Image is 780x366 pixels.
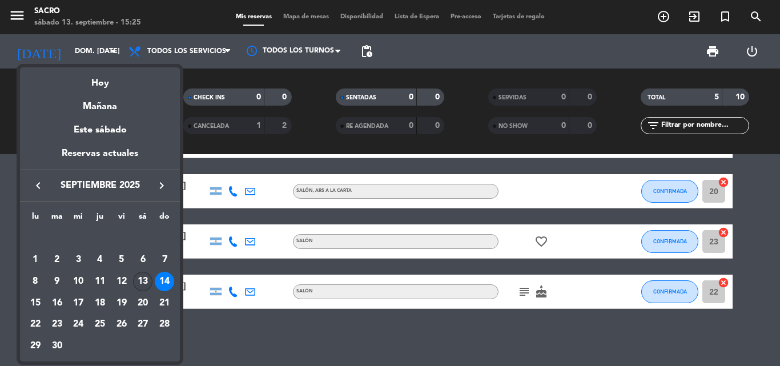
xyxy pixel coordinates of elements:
[154,292,175,314] td: 21 de septiembre de 2025
[69,293,88,313] div: 17
[47,272,67,291] div: 9
[90,272,110,291] div: 11
[89,250,111,271] td: 4 de septiembre de 2025
[46,271,68,292] td: 9 de septiembre de 2025
[67,210,89,228] th: miércoles
[46,250,68,271] td: 2 de septiembre de 2025
[154,314,175,336] td: 28 de septiembre de 2025
[25,335,46,357] td: 29 de septiembre de 2025
[47,293,67,313] div: 16
[47,336,67,356] div: 30
[25,228,175,250] td: SEP.
[31,179,45,192] i: keyboard_arrow_left
[133,272,152,291] div: 13
[67,250,89,271] td: 3 de septiembre de 2025
[132,292,154,314] td: 20 de septiembre de 2025
[112,315,131,335] div: 26
[90,315,110,335] div: 25
[67,314,89,336] td: 24 de septiembre de 2025
[154,250,175,271] td: 7 de septiembre de 2025
[89,271,111,292] td: 11 de septiembre de 2025
[20,146,180,170] div: Reservas actuales
[46,292,68,314] td: 16 de septiembre de 2025
[155,293,174,313] div: 21
[25,292,46,314] td: 15 de septiembre de 2025
[49,178,151,193] span: septiembre 2025
[155,179,168,192] i: keyboard_arrow_right
[25,271,46,292] td: 8 de septiembre de 2025
[67,292,89,314] td: 17 de septiembre de 2025
[132,210,154,228] th: sábado
[111,292,132,314] td: 19 de septiembre de 2025
[26,315,45,335] div: 22
[133,293,152,313] div: 20
[112,272,131,291] div: 12
[132,250,154,271] td: 6 de septiembre de 2025
[26,272,45,291] div: 8
[25,314,46,336] td: 22 de septiembre de 2025
[69,250,88,270] div: 3
[69,315,88,335] div: 24
[111,271,132,292] td: 12 de septiembre de 2025
[67,271,89,292] td: 10 de septiembre de 2025
[90,293,110,313] div: 18
[154,210,175,228] th: domingo
[69,272,88,291] div: 10
[132,271,154,292] td: 13 de septiembre de 2025
[47,250,67,270] div: 2
[112,250,131,270] div: 5
[26,250,45,270] div: 1
[90,250,110,270] div: 4
[132,314,154,336] td: 27 de septiembre de 2025
[46,314,68,336] td: 23 de septiembre de 2025
[89,292,111,314] td: 18 de septiembre de 2025
[20,114,180,146] div: Este sábado
[154,271,175,292] td: 14 de septiembre de 2025
[133,250,152,270] div: 6
[46,210,68,228] th: martes
[28,178,49,193] button: keyboard_arrow_left
[89,314,111,336] td: 25 de septiembre de 2025
[20,67,180,91] div: Hoy
[111,250,132,271] td: 5 de septiembre de 2025
[26,336,45,356] div: 29
[47,315,67,335] div: 23
[133,315,152,335] div: 27
[111,210,132,228] th: viernes
[25,250,46,271] td: 1 de septiembre de 2025
[26,293,45,313] div: 15
[89,210,111,228] th: jueves
[155,315,174,335] div: 28
[112,293,131,313] div: 19
[155,272,174,291] div: 14
[25,210,46,228] th: lunes
[155,250,174,270] div: 7
[111,314,132,336] td: 26 de septiembre de 2025
[151,178,172,193] button: keyboard_arrow_right
[20,91,180,114] div: Mañana
[46,335,68,357] td: 30 de septiembre de 2025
